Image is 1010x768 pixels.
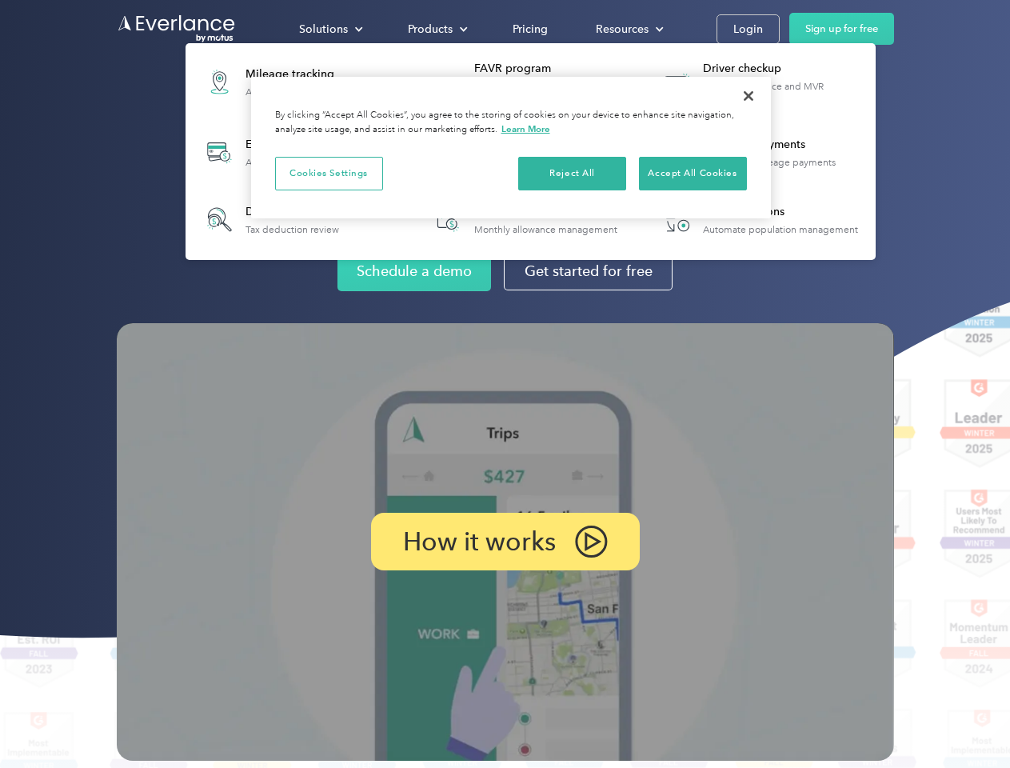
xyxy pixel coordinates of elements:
a: Accountable planMonthly allowance management [422,194,625,246]
div: License, insurance and MVR verification [703,81,867,103]
div: Products [392,15,481,43]
a: Get started for free [504,252,673,290]
a: More information about your privacy, opens in a new tab [501,123,550,134]
div: Deduction finder [246,204,339,220]
a: HR IntegrationsAutomate population management [651,194,866,246]
button: Accept All Cookies [639,157,747,190]
a: Pricing [497,15,564,43]
div: Automatic mileage logs [246,86,349,98]
div: Expense tracking [246,137,361,153]
button: Close [731,78,766,114]
a: Login [717,14,780,44]
a: Deduction finderTax deduction review [194,194,347,246]
div: Login [733,19,763,39]
div: Resources [580,15,677,43]
div: HR Integrations [703,204,858,220]
a: Expense trackingAutomatic transaction logs [194,123,369,182]
div: Privacy [251,77,771,218]
nav: Products [186,43,876,260]
button: Cookies Settings [275,157,383,190]
a: Schedule a demo [337,251,491,291]
p: How it works [403,532,556,551]
div: Products [408,19,453,39]
a: Sign up for free [789,13,894,45]
div: Automatic transaction logs [246,157,361,168]
a: Go to homepage [117,14,237,44]
div: Solutions [299,19,348,39]
a: FAVR programFixed & Variable Rate reimbursement design & management [422,53,639,111]
div: Monthly allowance management [474,224,617,235]
a: Driver checkupLicense, insurance and MVR verification [651,53,868,111]
a: Mileage trackingAutomatic mileage logs [194,53,357,111]
div: Driver checkup [703,61,867,77]
input: Submit [118,95,198,129]
div: Mileage tracking [246,66,349,82]
div: Solutions [283,15,376,43]
div: Pricing [513,19,548,39]
div: Automate population management [703,224,858,235]
div: By clicking “Accept All Cookies”, you agree to the storing of cookies on your device to enhance s... [275,109,747,137]
div: Cookie banner [251,77,771,218]
button: Reject All [518,157,626,190]
div: Resources [596,19,649,39]
div: FAVR program [474,61,638,77]
div: Tax deduction review [246,224,339,235]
